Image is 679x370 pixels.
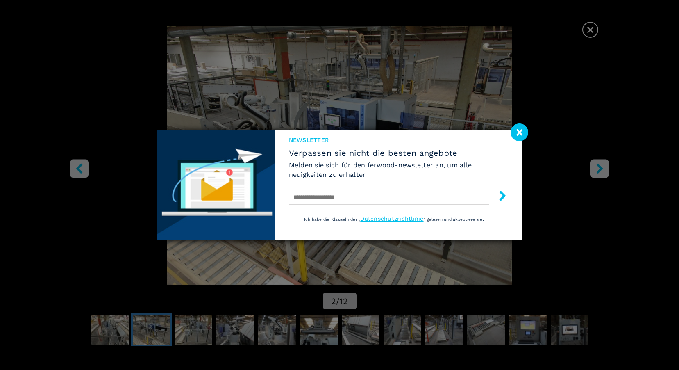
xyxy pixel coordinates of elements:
[424,217,484,222] span: “ gelesen und akzeptiere sie.
[289,148,508,158] span: Verpassen sie nicht die besten angebote
[289,136,508,144] span: Newsletter
[157,130,275,240] img: Newsletter image
[289,160,508,179] h6: Melden sie sich für den ferwood-newsletter an, um alle neuigkeiten zu erhalten
[489,187,508,207] button: submit-button
[360,215,423,222] a: Datenschutzrichtlinie
[304,217,361,222] span: Ich habe die Klauseln der „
